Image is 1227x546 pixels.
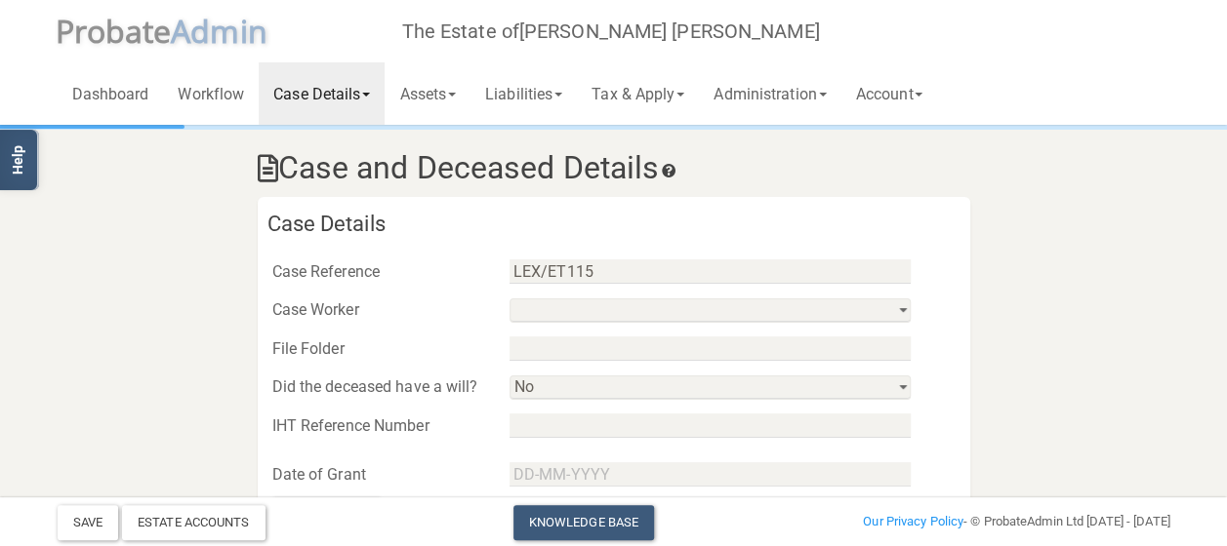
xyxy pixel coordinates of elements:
span: robate [74,10,172,52]
a: Liabilities [470,62,577,125]
a: Workflow [163,62,259,125]
a: Case Details [259,62,385,125]
a: Our Privacy Policy [863,514,963,528]
a: Tax & Apply [577,62,699,125]
div: - © ProbateAdmin Ltd [DATE] - [DATE] [804,510,1185,533]
div: IHT Reference Number [258,411,495,441]
a: Dashboard [58,62,164,125]
div: File Folder [258,334,495,364]
button: Save [58,505,118,540]
a: Administration [699,62,840,125]
h4: Case Details [267,213,970,236]
a: Account [841,62,938,125]
a: Assets [385,62,470,125]
div: Case Reference [258,257,495,287]
h3: Case and Deceased Details [258,151,970,185]
span: P [56,10,172,52]
div: Case Worker [258,295,495,325]
div: Did the deceased have a will? [258,372,495,402]
a: Knowledge Base [513,505,654,540]
div: Date of Grant [258,460,495,489]
span: dmin [190,10,266,52]
div: Estate Accounts [122,505,266,540]
span: A [171,10,267,52]
input: DD-MM-YYYY [510,462,911,487]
